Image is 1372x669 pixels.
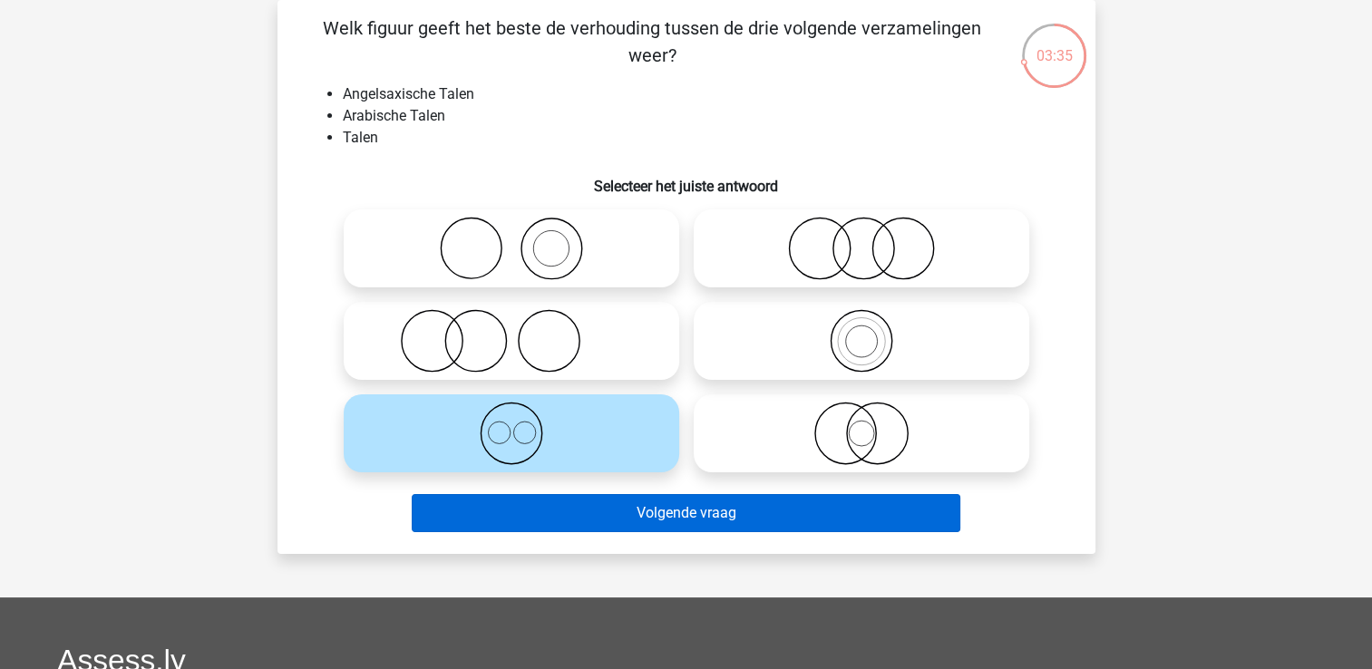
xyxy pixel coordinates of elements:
li: Angelsaxische Talen [343,83,1066,105]
h6: Selecteer het juiste antwoord [307,163,1066,195]
p: Welk figuur geeft het beste de verhouding tussen de drie volgende verzamelingen weer? [307,15,998,69]
li: Arabische Talen [343,105,1066,127]
button: Volgende vraag [412,494,960,532]
div: 03:35 [1020,22,1088,67]
li: Talen [343,127,1066,149]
